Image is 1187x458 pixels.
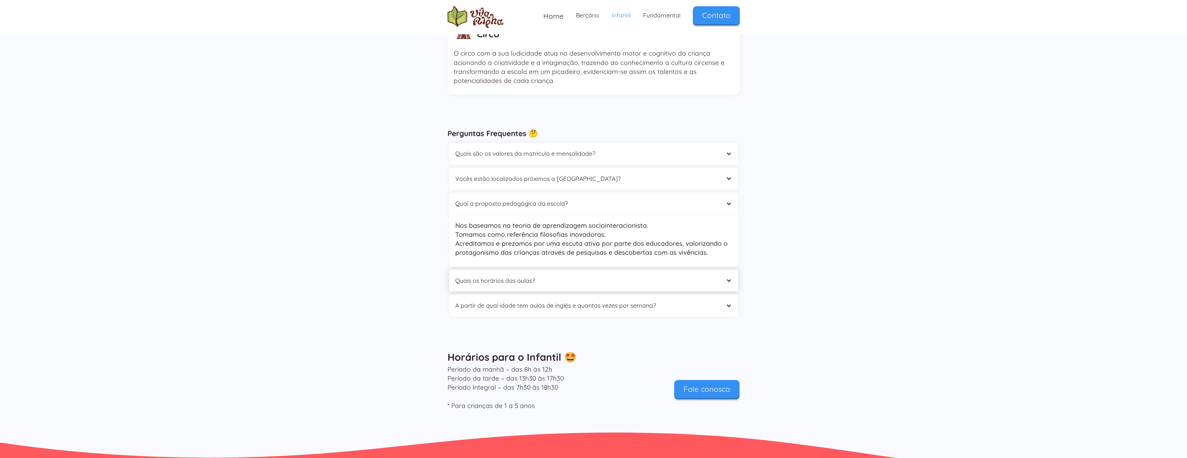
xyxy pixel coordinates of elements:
[455,221,732,257] p: Nos baseamos na teoria de aprendizagem sociointeracionista. Tomamos como referência filosofias in...
[637,6,687,25] a: Fundamental
[454,49,734,85] p: O circo com a sua ludicidade atua no desenvolvimento motor e cognitivo da criança acionando a cri...
[455,149,720,158] div: Quais são os valores da matrícula e mensalidade?
[570,6,605,25] a: Berçário
[447,129,740,138] h3: Perguntas Frequentes 🤔
[537,6,570,26] a: Home
[455,276,720,286] div: Quais os horários das aulas?
[449,168,738,190] div: Vocês estão localizados próximos a [GEOGRAPHIC_DATA]?
[449,193,738,215] div: Qual a proposta pedagógica da escola?
[449,215,738,267] nav: Qual a proposta pedagógica da escola?
[447,365,640,410] p: Período da manhã – das 8h às 12h Período da tarde – das 13h30 às 17h30 Período Integral – das 7h3...
[693,6,740,24] a: Contato
[447,6,503,28] a: home
[455,301,720,310] div: A partir de qual idade tem aulas de inglês e quantas vezes por semana?
[449,143,738,165] div: Quais são os valores da matrícula e mensalidade?
[605,6,637,25] a: Infantil
[447,352,740,362] h3: Horários para o Infantil 🤩
[543,11,563,21] span: Home
[674,380,740,398] a: Fale conosco
[455,199,720,208] div: Qual a proposta pedagógica da escola?
[449,270,738,292] div: Quais os horários das aulas?
[455,174,720,184] div: Vocês estão localizados próximos a [GEOGRAPHIC_DATA]?
[449,295,738,317] div: A partir de qual idade tem aulas de inglês e quantas vezes por semana?
[447,6,503,28] img: logo Escola Vila Alpha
